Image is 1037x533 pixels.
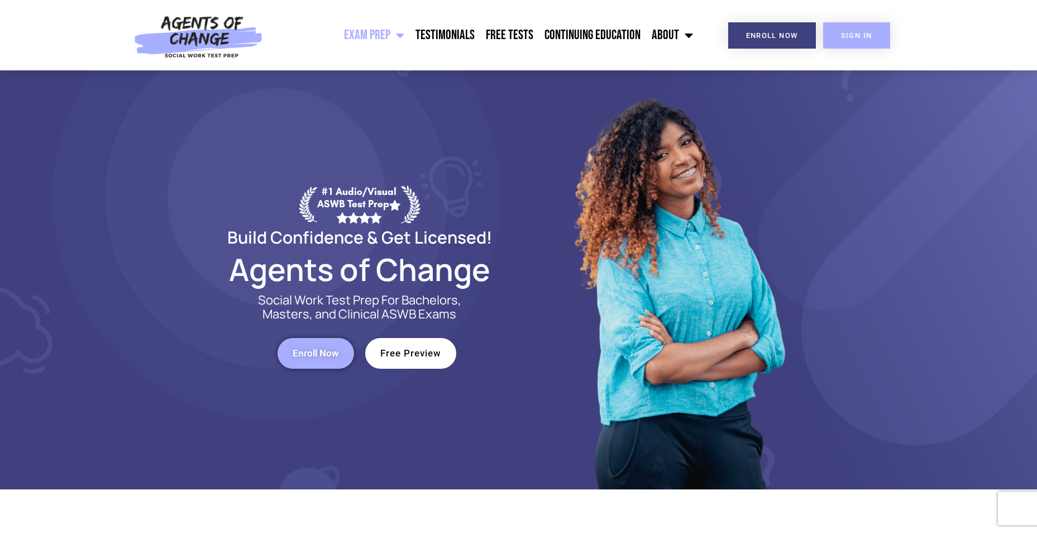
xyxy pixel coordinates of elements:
[480,21,539,49] a: Free Tests
[646,21,699,49] a: About
[293,349,339,358] span: Enroll Now
[338,21,410,49] a: Exam Prep
[410,21,480,49] a: Testimonials
[245,293,474,321] p: Social Work Test Prep For Bachelors, Masters, and Clinical ASWB Exams
[823,22,890,49] a: SIGN IN
[566,70,790,489] img: Website Image 1 (1)
[841,32,872,39] span: SIGN IN
[278,338,354,369] a: Enroll Now
[317,185,401,223] div: #1 Audio/Visual ASWB Test Prep
[269,21,699,49] nav: Menu
[200,256,519,282] h2: Agents of Change
[728,22,816,49] a: Enroll Now
[539,21,646,49] a: Continuing Education
[200,229,519,245] h2: Build Confidence & Get Licensed!
[365,338,456,369] a: Free Preview
[380,349,441,358] span: Free Preview
[746,32,798,39] span: Enroll Now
